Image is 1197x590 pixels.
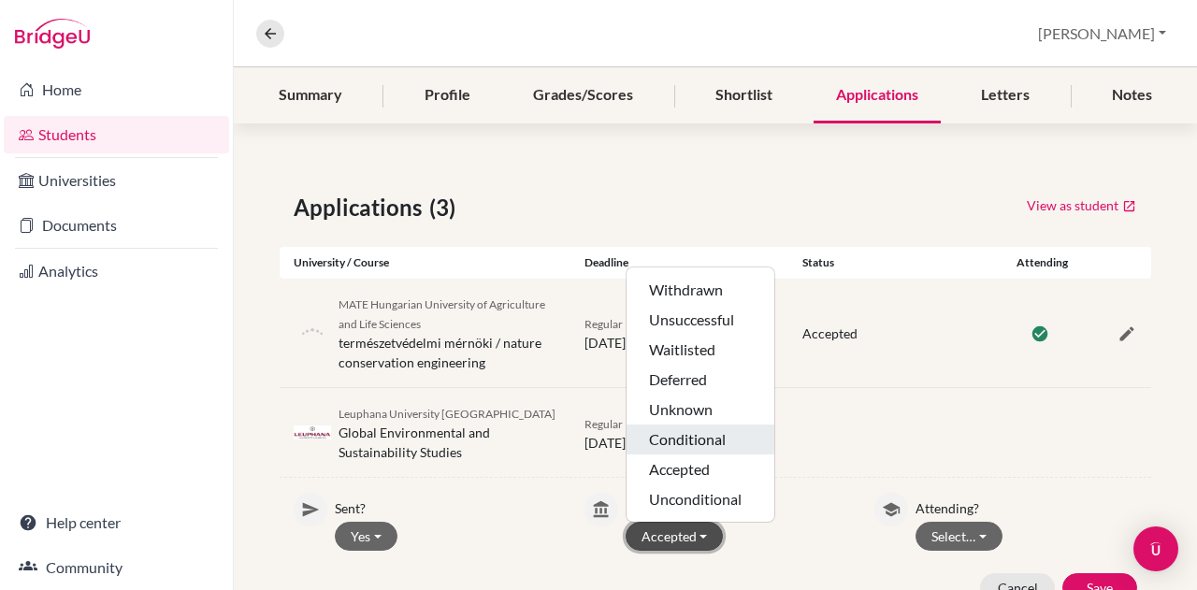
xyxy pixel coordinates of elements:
[627,275,774,305] button: Withdrawn
[627,335,774,365] button: Waitlisted
[693,68,795,123] div: Shortlist
[1089,68,1175,123] div: Notes
[4,116,229,153] a: Students
[294,425,331,439] img: de_leu_ugadzz2o.jpeg
[570,313,788,353] div: [DATE]
[959,68,1052,123] div: Letters
[402,68,493,123] div: Profile
[4,207,229,244] a: Documents
[570,413,788,453] div: [DATE]
[335,493,556,518] p: Sent?
[626,522,724,551] button: Accepted
[4,549,229,586] a: Community
[4,162,229,199] a: Universities
[627,425,774,454] button: Conditional
[294,191,429,224] span: Applications
[584,317,623,331] span: Regular
[280,254,570,271] div: University / Course
[802,325,858,341] span: Accepted
[788,254,1006,271] div: Status
[584,417,623,431] span: Regular
[429,191,463,224] span: (3)
[339,403,556,462] div: Global Environmental and Sustainability Studies
[4,504,229,541] a: Help center
[570,254,788,271] div: Deadline
[1133,526,1178,571] div: Open Intercom Messenger
[4,71,229,108] a: Home
[814,68,941,123] div: Applications
[511,68,656,123] div: Grades/Scores
[339,294,556,372] div: természetvédelmi mérnöki / nature conservation engineering
[916,522,1002,551] button: Select…
[627,365,774,395] button: Deferred
[339,407,555,421] span: Leuphana University [GEOGRAPHIC_DATA]
[335,522,397,551] button: Yes
[627,395,774,425] button: Unknown
[626,266,775,523] div: Accepted
[294,314,331,352] img: default-university-logo-42dd438d0b49c2174d4c41c49dcd67eec2da6d16b3a2f6d5de70cc347232e317.png
[627,484,774,514] button: Unconditional
[1026,191,1137,220] a: View as student
[15,19,90,49] img: Bridge-U
[627,305,774,335] button: Unsuccessful
[339,297,545,331] span: MATE Hungarian University of Agriculture and Life Sciences
[1030,16,1175,51] button: [PERSON_NAME]
[916,493,1137,518] p: Attending?
[4,252,229,290] a: Analytics
[256,68,365,123] div: Summary
[627,454,774,484] button: Accepted
[1006,254,1079,271] div: Attending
